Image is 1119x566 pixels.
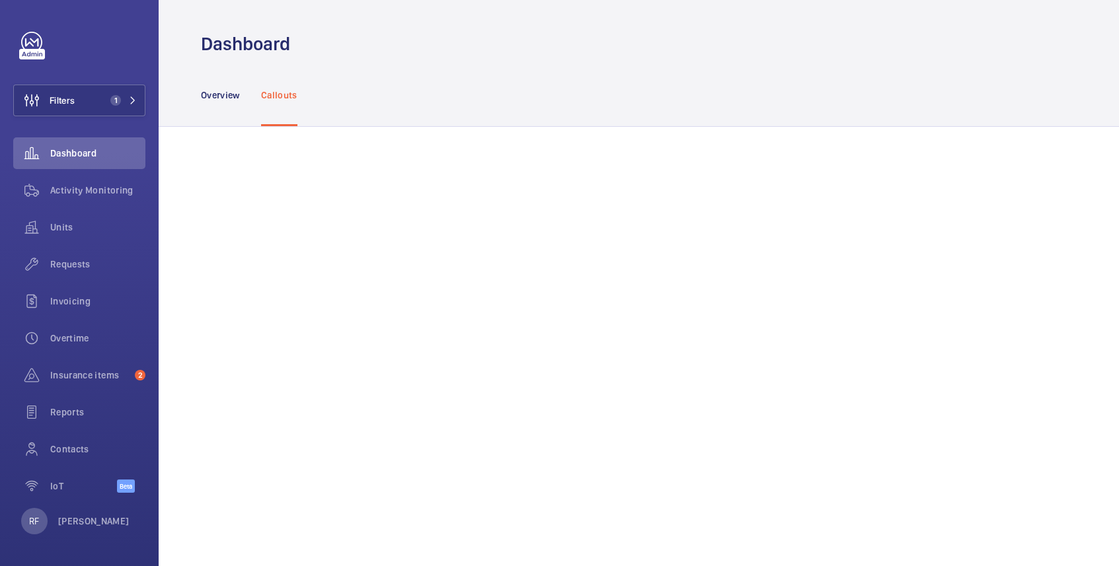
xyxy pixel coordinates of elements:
span: Reports [50,406,145,419]
span: Insurance items [50,369,130,382]
span: Dashboard [50,147,145,160]
span: Invoicing [50,295,145,308]
p: RF [29,514,39,528]
span: Activity Monitoring [50,184,145,197]
span: Units [50,221,145,234]
span: 2 [135,370,145,380]
span: Filters [50,94,75,107]
h1: Dashboard [201,32,298,56]
span: Contacts [50,442,145,456]
span: IoT [50,479,117,493]
span: Overtime [50,332,145,345]
button: Filters1 [13,85,145,116]
span: Beta [117,479,135,493]
span: 1 [110,95,121,106]
p: [PERSON_NAME] [58,514,130,528]
p: Callouts [261,88,297,102]
span: Requests [50,258,145,271]
p: Overview [201,88,240,102]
